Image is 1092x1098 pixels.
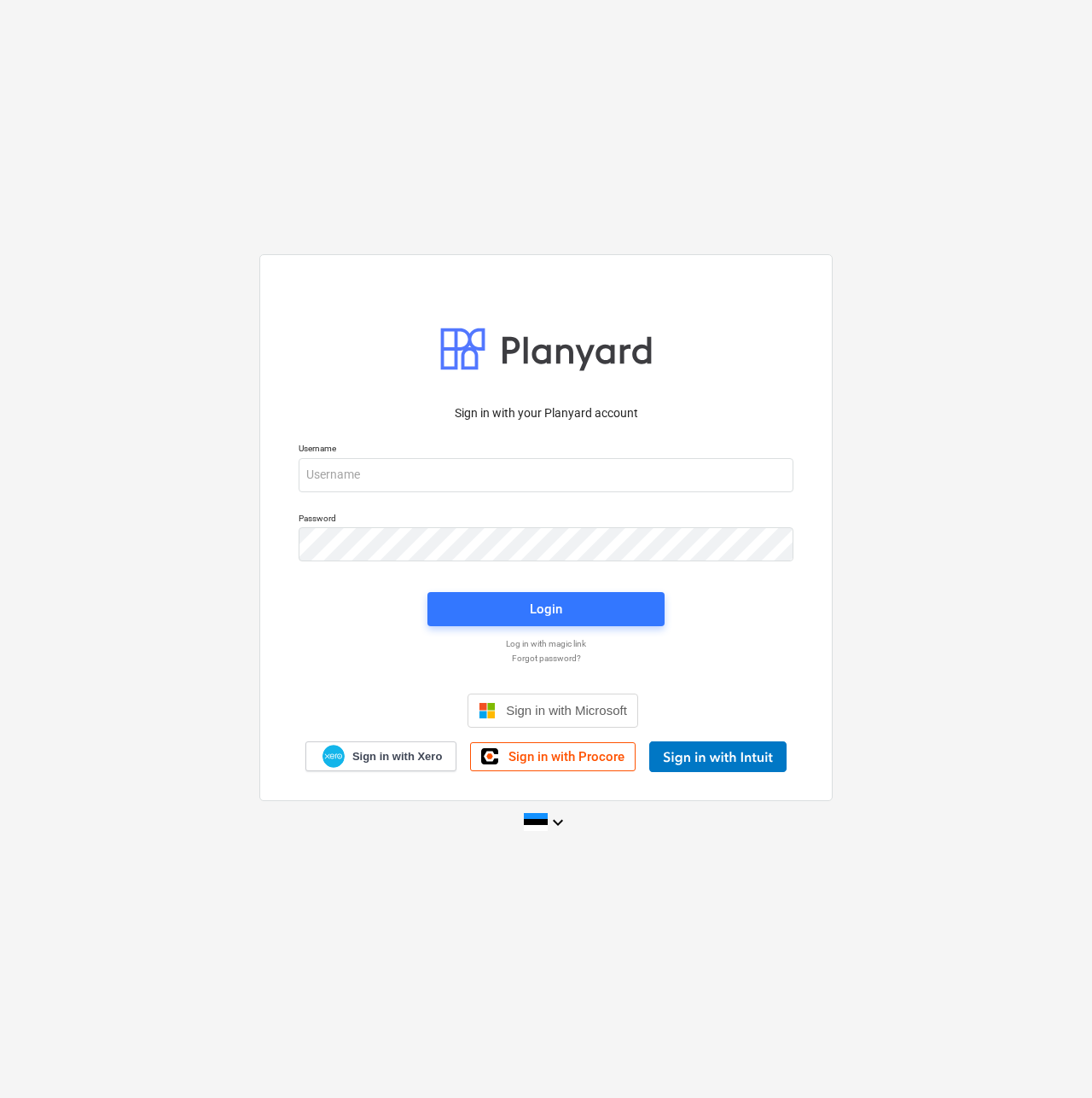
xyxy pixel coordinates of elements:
img: Xero logo [322,745,345,768]
p: Sign in with your Planyard account [299,404,793,422]
i: keyboard_arrow_down [548,812,568,833]
button: Login [427,592,665,626]
input: Username [299,458,793,492]
a: Sign in with Procore [470,742,636,771]
a: Forgot password? [290,653,802,664]
a: Sign in with Xero [305,741,457,771]
span: Sign in with Microsoft [506,703,627,717]
img: Microsoft logo [479,702,496,719]
span: Sign in with Procore [508,749,624,764]
p: Username [299,443,793,457]
a: Log in with magic link [290,638,802,649]
p: Password [299,513,793,527]
span: Sign in with Xero [352,749,442,764]
div: Login [530,598,562,620]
